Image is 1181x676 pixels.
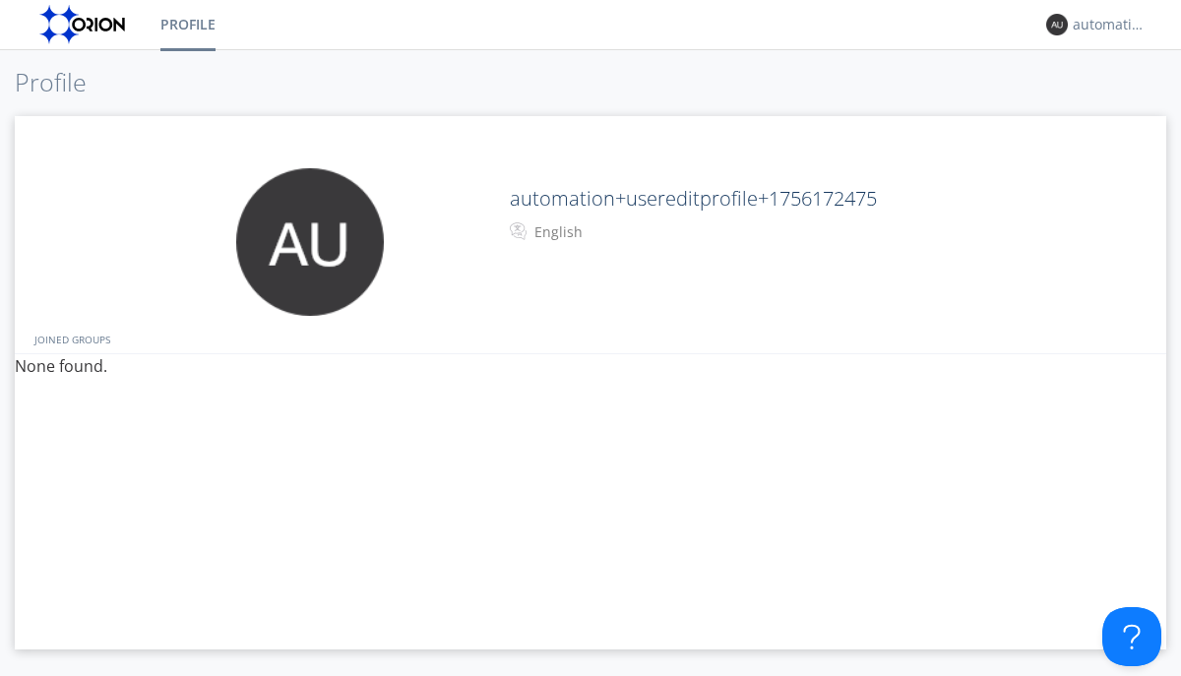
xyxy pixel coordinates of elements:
p: None found. [15,354,1166,380]
img: 373638.png [1046,14,1068,35]
h2: automation+usereditprofile+1756172475 [510,188,1056,210]
img: In groups with Translation enabled, your messages will be automatically translated to and from th... [510,219,529,243]
div: English [534,222,699,242]
img: orion-labs-logo.svg [39,5,131,44]
iframe: Toggle Customer Support [1102,607,1161,666]
div: JOINED GROUPS [30,325,1161,353]
img: 373638.png [236,168,384,316]
h1: Profile [15,69,1166,96]
div: automation+usereditprofile+1756172475 [1073,15,1147,34]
